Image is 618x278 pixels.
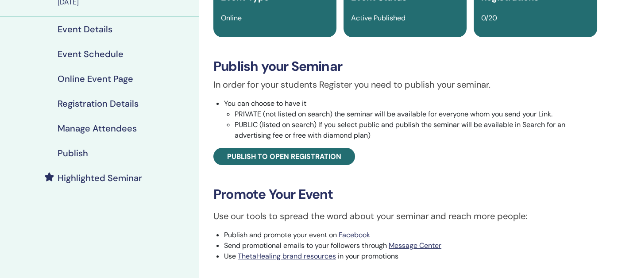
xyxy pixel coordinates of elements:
[58,24,112,35] h4: Event Details
[213,209,597,223] p: Use our tools to spread the word about your seminar and reach more people:
[58,73,133,84] h4: Online Event Page
[227,152,341,161] span: Publish to open registration
[235,120,597,141] li: PUBLIC (listed on search) If you select public and publish the seminar will be available in Searc...
[351,13,406,23] span: Active Published
[235,109,597,120] li: PRIVATE (not listed on search) the seminar will be available for everyone whom you send your Link.
[389,241,441,250] a: Message Center
[58,173,142,183] h4: Highlighted Seminar
[221,13,242,23] span: Online
[58,148,88,158] h4: Publish
[58,123,137,134] h4: Manage Attendees
[224,240,597,251] li: Send promotional emails to your followers through
[213,78,597,91] p: In order for your students Register you need to publish your seminar.
[58,98,139,109] h4: Registration Details
[213,186,597,202] h3: Promote Your Event
[224,230,597,240] li: Publish and promote your event on
[339,230,370,239] a: Facebook
[213,148,355,165] a: Publish to open registration
[481,13,497,23] span: 0/20
[213,58,597,74] h3: Publish your Seminar
[224,251,597,262] li: Use in your promotions
[58,49,124,59] h4: Event Schedule
[238,251,336,261] a: ThetaHealing brand resources
[224,98,597,141] li: You can choose to have it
